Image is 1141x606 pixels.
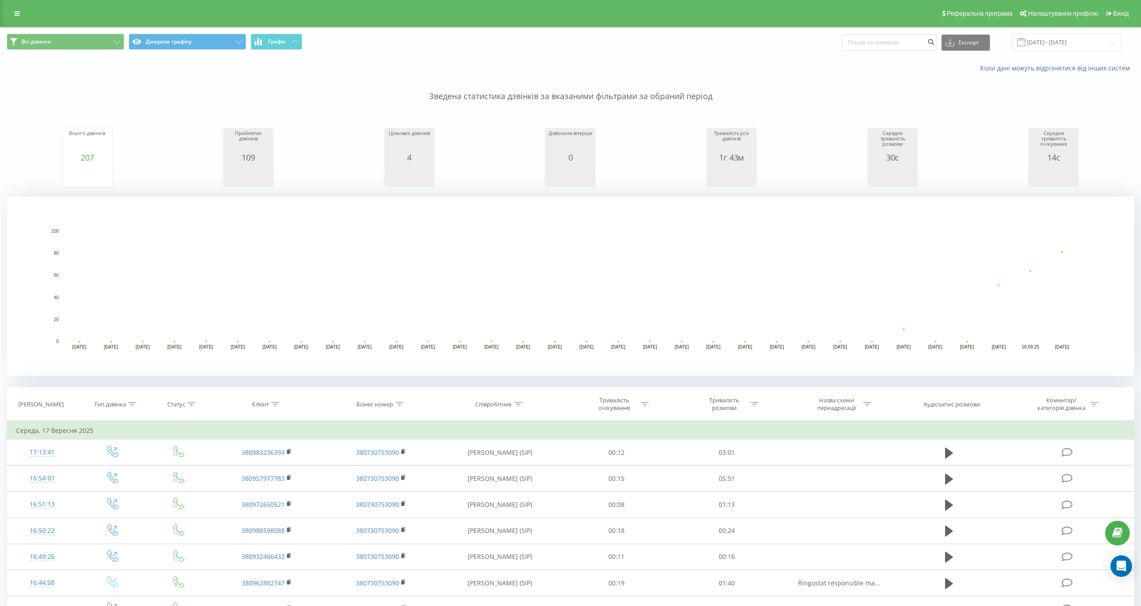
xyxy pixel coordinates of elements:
[356,474,399,483] a: 380730753090
[562,466,672,492] td: 00:15
[798,579,880,587] span: Ringostat responsible ma...
[562,570,672,596] td: 00:19
[104,344,118,349] text: [DATE]
[268,39,286,45] span: Графік
[7,73,1134,102] p: Зведена статистика дзвінків за вказаними фільтрами за обраний період
[262,344,277,349] text: [DATE]
[16,522,69,540] div: 16:50:22
[709,153,754,162] div: 1г 43м
[672,544,781,570] td: 00:16
[129,34,246,50] button: Джерела трафіку
[738,344,752,349] text: [DATE]
[675,344,689,349] text: [DATE]
[562,492,672,518] td: 00:08
[56,339,59,344] text: 0
[672,466,781,492] td: 05:51
[16,470,69,487] div: 16:54:01
[16,574,69,592] div: 16:44:08
[516,344,530,349] text: [DATE]
[438,492,562,518] td: [PERSON_NAME] (SIP)
[242,474,285,483] a: 380957977783
[94,401,126,408] div: Тип дзвінка
[199,344,213,349] text: [DATE]
[709,162,754,189] div: A chart.
[706,344,720,349] text: [DATE]
[1028,10,1098,17] span: Налаштування профілю
[7,422,1134,440] td: Середа, 17 Вересня 2025
[870,153,915,162] div: 30с
[438,570,562,596] td: [PERSON_NAME] (SIP)
[1031,162,1076,189] svg: A chart.
[16,548,69,566] div: 16:49:26
[389,344,403,349] text: [DATE]
[231,344,245,349] text: [DATE]
[672,570,781,596] td: 01:40
[226,153,271,162] div: 109
[548,344,562,349] text: [DATE]
[1031,131,1076,153] div: Середня тривалість очікування
[709,131,754,153] div: Тривалість усіх дзвінків
[980,64,1134,72] a: Коли дані можуть відрізнятися вiд інших систем
[252,401,269,408] div: Клієнт
[700,397,748,412] div: Тривалість розмови
[802,344,816,349] text: [DATE]
[1022,344,1039,349] text: 16.09.25
[72,344,87,349] text: [DATE]
[833,344,847,349] text: [DATE]
[356,401,393,408] div: Бізнес номер
[16,444,69,461] div: 17:13:41
[438,544,562,570] td: [PERSON_NAME] (SIP)
[294,344,308,349] text: [DATE]
[226,162,271,189] svg: A chart.
[356,500,399,509] a: 380730753090
[326,344,340,349] text: [DATE]
[22,38,51,45] span: Всі дзвінки
[672,440,781,466] td: 03:01
[992,344,1006,349] text: [DATE]
[438,440,562,466] td: [PERSON_NAME] (SIP)
[18,401,64,408] div: [PERSON_NAME]
[167,401,185,408] div: Статус
[356,448,399,457] a: 380730753090
[1113,10,1129,17] span: Вихід
[672,492,781,518] td: 01:13
[941,35,990,51] button: Експорт
[7,34,124,50] button: Всі дзвінки
[242,500,285,509] a: 380972650521
[870,162,915,189] svg: A chart.
[136,344,150,349] text: [DATE]
[438,466,562,492] td: [PERSON_NAME] (SIP)
[813,397,861,412] div: Назва схеми переадресації
[356,552,399,561] a: 380730753090
[387,153,432,162] div: 4
[387,162,432,189] svg: A chart.
[7,196,1134,376] div: A chart.
[842,35,937,51] input: Пошук за номером
[421,344,435,349] text: [DATE]
[562,440,672,466] td: 00:12
[54,251,59,256] text: 80
[475,401,512,408] div: Співробітник
[453,344,467,349] text: [DATE]
[897,344,911,349] text: [DATE]
[242,579,285,587] a: 380962882747
[928,344,943,349] text: [DATE]
[356,579,399,587] a: 380730753090
[672,518,781,544] td: 00:24
[643,344,657,349] text: [DATE]
[1055,344,1069,349] text: [DATE]
[548,153,593,162] div: 0
[1031,153,1076,162] div: 14с
[865,344,879,349] text: [DATE]
[54,295,59,300] text: 40
[548,162,593,189] div: A chart.
[242,526,285,535] a: 380988598088
[590,397,638,412] div: Тривалість очікування
[16,496,69,513] div: 16:51:13
[358,344,372,349] text: [DATE]
[65,131,110,153] div: Всього дзвінків
[580,344,594,349] text: [DATE]
[770,344,784,349] text: [DATE]
[356,526,399,535] a: 380730753090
